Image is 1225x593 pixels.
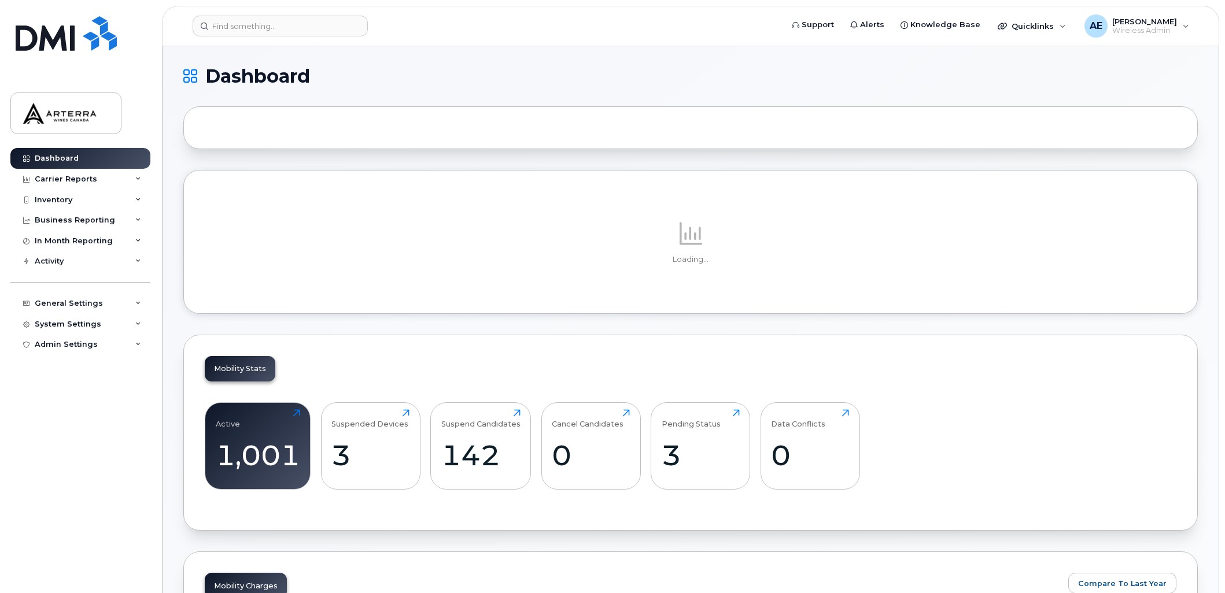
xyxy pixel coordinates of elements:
[771,409,825,428] div: Data Conflicts
[331,438,409,472] div: 3
[662,409,740,483] a: Pending Status3
[552,438,630,472] div: 0
[216,409,240,428] div: Active
[331,409,408,428] div: Suspended Devices
[331,409,409,483] a: Suspended Devices3
[662,438,740,472] div: 3
[216,409,300,483] a: Active1,001
[552,409,630,483] a: Cancel Candidates0
[771,438,849,472] div: 0
[662,409,721,428] div: Pending Status
[216,438,300,472] div: 1,001
[552,409,623,428] div: Cancel Candidates
[441,409,521,483] a: Suspend Candidates142
[771,409,849,483] a: Data Conflicts0
[441,409,521,428] div: Suspend Candidates
[205,254,1176,265] p: Loading...
[441,438,521,472] div: 142
[1078,578,1167,589] span: Compare To Last Year
[205,68,310,85] span: Dashboard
